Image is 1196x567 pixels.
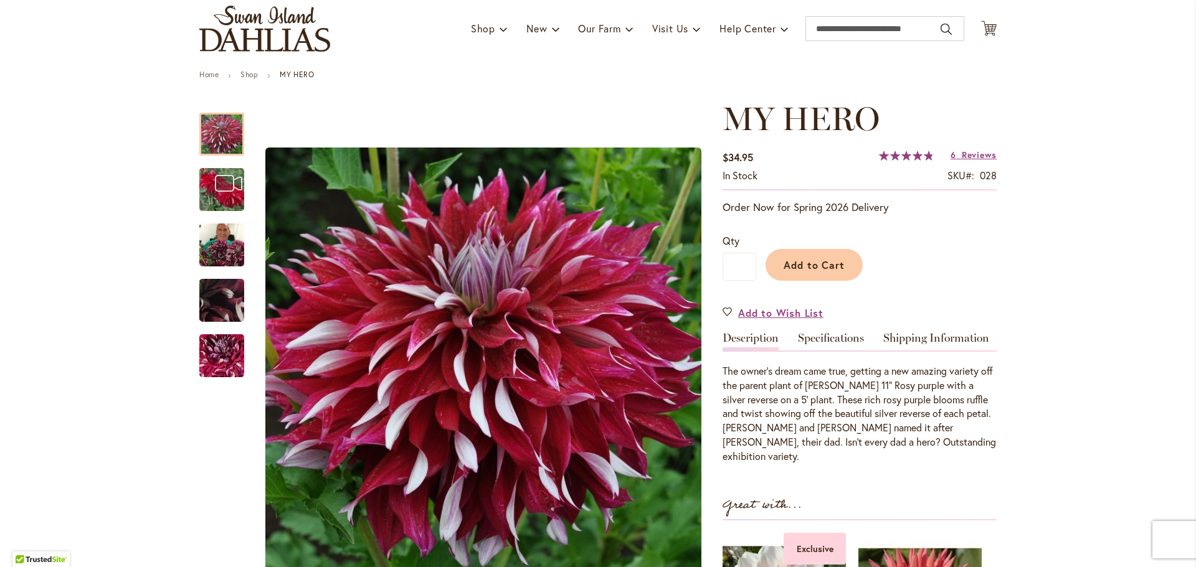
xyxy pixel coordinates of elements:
[723,332,997,464] div: Detailed Product Info
[9,523,44,558] iframe: Launch Accessibility Center
[723,169,757,183] div: Availability
[879,151,934,161] div: 97%
[951,149,997,161] a: 6 Reviews
[199,156,257,211] div: MY HERO
[723,200,997,215] p: Order Now for Spring 2026 Delivery
[798,332,864,350] a: Specifications
[199,211,257,266] div: My Hero
[947,169,974,182] strong: SKU
[177,316,267,396] img: My Hero
[723,306,823,320] a: Add to Wish List
[199,6,330,52] a: store logo
[199,322,244,377] div: My Hero
[723,151,753,164] span: $34.95
[719,22,776,35] span: Help Center
[280,70,314,79] strong: MY HERO
[199,70,219,79] a: Home
[723,234,739,247] span: Qty
[738,306,823,320] span: Add to Wish List
[199,100,257,156] div: My Hero
[951,149,956,161] span: 6
[723,364,997,464] p: The owner’s dream came true, getting a new amazing variety off the parent plant of [PERSON_NAME] ...
[723,495,802,515] strong: Great with...
[723,99,880,138] span: MY HERO
[980,169,997,183] div: 028
[784,533,846,565] div: Exclusive
[766,249,863,281] button: Add to Cart
[199,266,257,322] div: My Hero
[883,332,989,350] a: Shipping Information
[240,70,258,79] a: Shop
[962,149,997,161] span: Reviews
[526,22,547,35] span: New
[723,169,757,182] span: In stock
[652,22,688,35] span: Visit Us
[723,332,779,350] a: Description
[177,267,267,334] img: My Hero
[471,22,495,35] span: Shop
[199,215,244,275] img: My Hero
[578,22,620,35] span: Our Farm
[784,258,845,271] span: Add to Cart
